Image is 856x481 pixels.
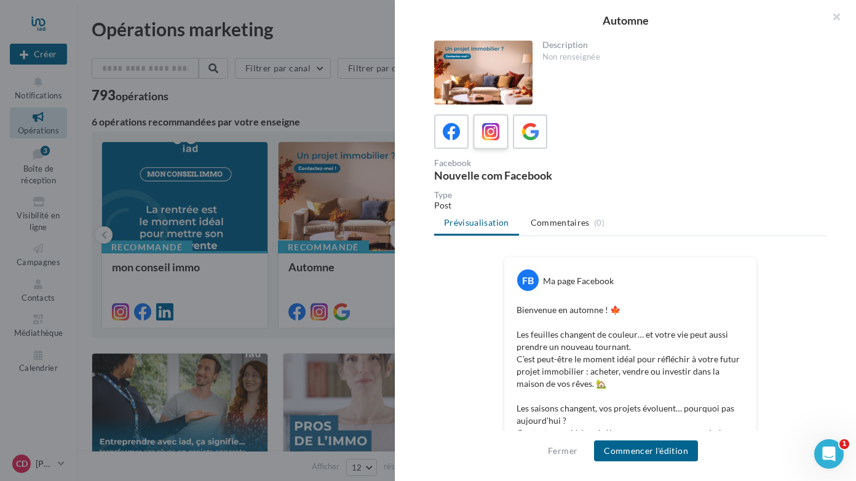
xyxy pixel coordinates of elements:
[34,20,60,30] div: v 4.0.25
[517,304,744,451] p: Bienvenue en automne ! 🍁 Les feuilles changent de couleur… et votre vie peut aussi prendre un nou...
[65,73,95,81] div: Domaine
[20,20,30,30] img: logo_orange.svg
[594,440,698,461] button: Commencer l'édition
[543,443,582,458] button: Fermer
[434,199,826,212] div: Post
[839,439,849,449] span: 1
[414,15,836,26] div: Automne
[155,73,186,81] div: Mots-clés
[543,275,614,287] div: Ma page Facebook
[594,218,604,228] span: (0)
[542,52,817,63] div: Non renseignée
[32,32,139,42] div: Domaine: [DOMAIN_NAME]
[141,71,151,81] img: tab_keywords_by_traffic_grey.svg
[542,41,817,49] div: Description
[20,32,30,42] img: website_grey.svg
[434,191,826,199] div: Type
[814,439,844,469] iframe: Intercom live chat
[434,159,625,167] div: Facebook
[531,217,590,229] span: Commentaires
[434,170,625,181] div: Nouvelle com Facebook
[51,71,61,81] img: tab_domain_overview_orange.svg
[517,269,539,291] div: FB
